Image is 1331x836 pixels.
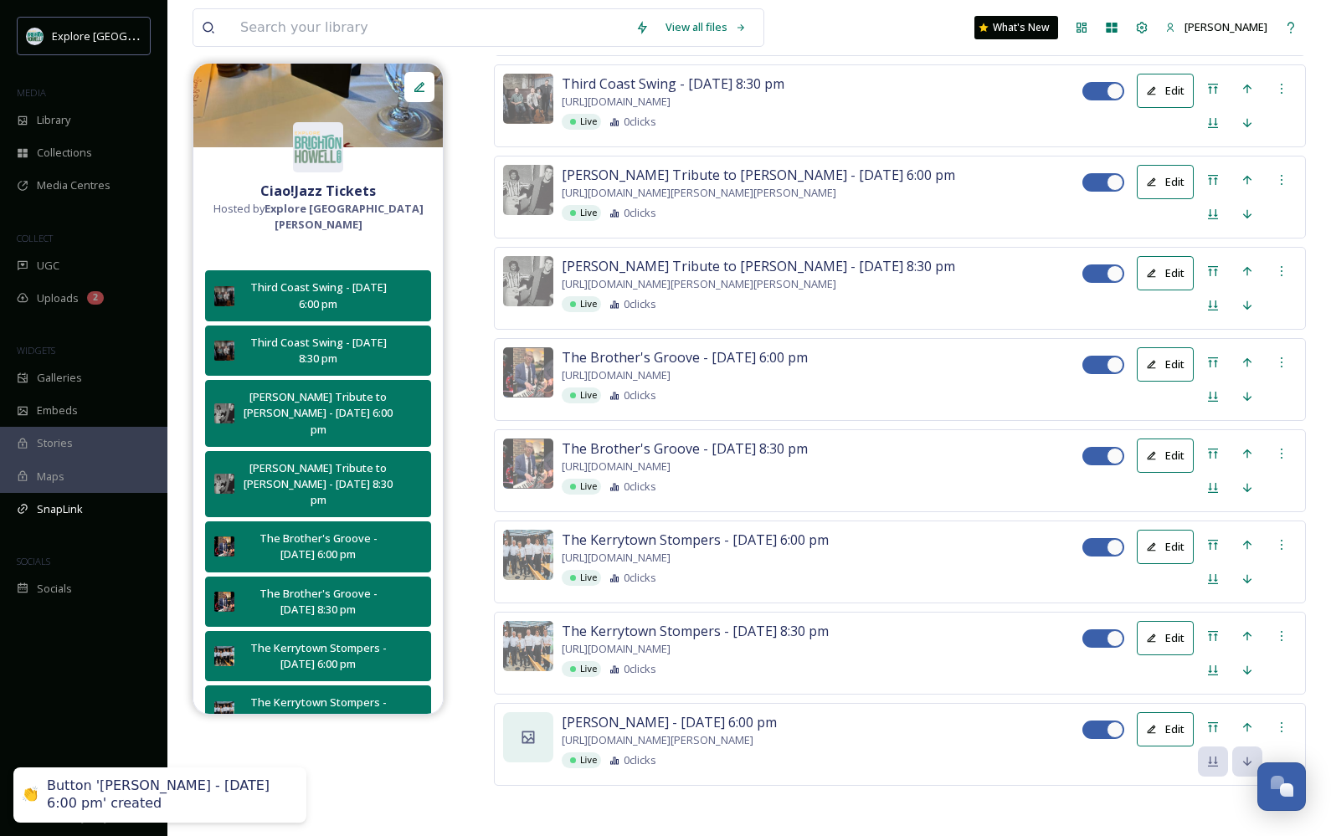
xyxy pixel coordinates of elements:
[1137,530,1194,564] button: Edit
[503,165,553,215] img: db74335f-5286-401b-8b9a-0a568348691f.jpg
[205,631,431,681] button: The Kerrytown Stompers - [DATE] 6:00 pm
[214,701,234,721] img: af0ce5fc-1f36-4e00-8461-a6341515f310.jpg
[243,586,393,618] div: The Brother's Groove - [DATE] 8:30 pm
[260,182,376,200] strong: Ciao!Jazz Tickets
[624,205,656,221] span: 0 clicks
[205,451,431,518] button: [PERSON_NAME] Tribute to [PERSON_NAME] - [DATE] 8:30 pm
[562,570,601,586] div: Live
[562,550,671,566] span: [URL][DOMAIN_NAME]
[205,685,431,736] button: The Kerrytown Stompers - [DATE] 8:30 pm
[624,296,656,312] span: 0 clicks
[214,474,234,494] img: db74335f-5286-401b-8b9a-0a568348691f.jpg
[17,555,50,567] span: SOCIALS
[562,165,955,185] span: [PERSON_NAME] Tribute to [PERSON_NAME] - [DATE] 6:00 pm
[17,86,46,99] span: MEDIA
[562,732,753,748] span: [URL][DOMAIN_NAME][PERSON_NAME]
[17,232,53,244] span: COLLECT
[37,177,110,193] span: Media Centres
[562,712,777,732] span: [PERSON_NAME] - [DATE] 6:00 pm
[562,530,829,550] span: The Kerrytown Stompers - [DATE] 6:00 pm
[293,122,343,172] img: 67e7af72-b6c8-455a-acf8-98e6fe1b68aa.avif
[37,403,78,418] span: Embeds
[37,469,64,485] span: Maps
[243,335,393,367] div: Third Coast Swing - [DATE] 8:30 pm
[503,256,553,306] img: db74335f-5286-401b-8b9a-0a568348691f.jpg
[243,460,393,509] div: [PERSON_NAME] Tribute to [PERSON_NAME] - [DATE] 8:30 pm
[562,296,601,312] div: Live
[243,280,393,311] div: Third Coast Swing - [DATE] 6:00 pm
[562,752,601,768] div: Live
[562,387,601,403] div: Live
[37,290,79,306] span: Uploads
[562,74,784,94] span: Third Coast Swing - [DATE] 8:30 pm
[243,640,393,672] div: The Kerrytown Stompers - [DATE] 6:00 pm
[52,28,282,44] span: Explore [GEOGRAPHIC_DATA][PERSON_NAME]
[37,581,72,597] span: Socials
[214,592,234,612] img: c5941b47-59c5-433b-8ad9-72bc43c58e3d.jpg
[87,291,104,305] div: 2
[503,439,553,489] img: c5941b47-59c5-433b-8ad9-72bc43c58e3d.jpg
[37,370,82,386] span: Galleries
[562,367,671,383] span: [URL][DOMAIN_NAME]
[47,777,290,813] div: Button '[PERSON_NAME] - [DATE] 6:00 pm' created
[232,9,627,46] input: Search your library
[214,286,234,306] img: bbdcef01-2371-446b-af0f-a1514f2eb695.jpg
[17,344,55,356] span: WIDGETS
[37,501,83,517] span: SnapLink
[1137,165,1194,199] button: Edit
[214,341,234,361] img: bbdcef01-2371-446b-af0f-a1514f2eb695.jpg
[214,646,234,666] img: af0ce5fc-1f36-4e00-8461-a6341515f310.jpg
[624,570,656,586] span: 0 clicks
[1257,762,1306,811] button: Open Chat
[214,536,234,556] img: c5941b47-59c5-433b-8ad9-72bc43c58e3d.jpg
[1137,712,1194,746] button: Edit
[562,459,671,474] span: [URL][DOMAIN_NAME]
[265,201,424,232] strong: Explore [GEOGRAPHIC_DATA][PERSON_NAME]
[205,270,431,321] button: Third Coast Swing - [DATE] 6:00 pm
[562,439,808,459] span: The Brother's Groove - [DATE] 8:30 pm
[624,387,656,403] span: 0 clicks
[1137,621,1194,655] button: Edit
[22,787,39,804] div: 👏
[205,326,431,376] button: Third Coast Swing - [DATE] 8:30 pm
[562,205,601,221] div: Live
[205,521,431,572] button: The Brother's Groove - [DATE] 6:00 pm
[37,145,92,161] span: Collections
[503,621,553,671] img: af0ce5fc-1f36-4e00-8461-a6341515f310.jpg
[562,347,808,367] span: The Brother's Groove - [DATE] 6:00 pm
[624,752,656,768] span: 0 clicks
[657,11,755,44] a: View all files
[562,661,601,677] div: Live
[562,479,601,495] div: Live
[27,28,44,44] img: 67e7af72-b6c8-455a-acf8-98e6fe1b68aa.avif
[1137,256,1194,290] button: Edit
[503,74,553,124] img: bbdcef01-2371-446b-af0f-a1514f2eb695.jpg
[243,389,393,438] div: [PERSON_NAME] Tribute to [PERSON_NAME] - [DATE] 6:00 pm
[1157,11,1276,44] a: [PERSON_NAME]
[562,641,671,657] span: [URL][DOMAIN_NAME]
[243,531,393,562] div: The Brother's Groove - [DATE] 6:00 pm
[205,577,431,627] button: The Brother's Groove - [DATE] 8:30 pm
[562,185,836,201] span: [URL][DOMAIN_NAME][PERSON_NAME][PERSON_NAME]
[202,201,434,233] span: Hosted by
[624,479,656,495] span: 0 clicks
[562,276,836,292] span: [URL][DOMAIN_NAME][PERSON_NAME][PERSON_NAME]
[503,347,553,397] img: c5941b47-59c5-433b-8ad9-72bc43c58e3d.jpg
[37,112,70,128] span: Library
[37,435,73,451] span: Stories
[205,380,431,447] button: [PERSON_NAME] Tribute to [PERSON_NAME] - [DATE] 6:00 pm
[503,530,553,580] img: af0ce5fc-1f36-4e00-8461-a6341515f310.jpg
[562,621,829,641] span: The Kerrytown Stompers - [DATE] 8:30 pm
[624,661,656,677] span: 0 clicks
[1137,439,1194,473] button: Edit
[214,403,234,423] img: db74335f-5286-401b-8b9a-0a568348691f.jpg
[562,114,601,130] div: Live
[974,16,1058,39] a: What's New
[193,64,443,147] img: f6785a18-fa31-41f7-b980-d6c93d64a599.jpg
[1137,347,1194,382] button: Edit
[1185,19,1267,34] span: [PERSON_NAME]
[37,258,59,274] span: UGC
[243,695,393,726] div: The Kerrytown Stompers - [DATE] 8:30 pm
